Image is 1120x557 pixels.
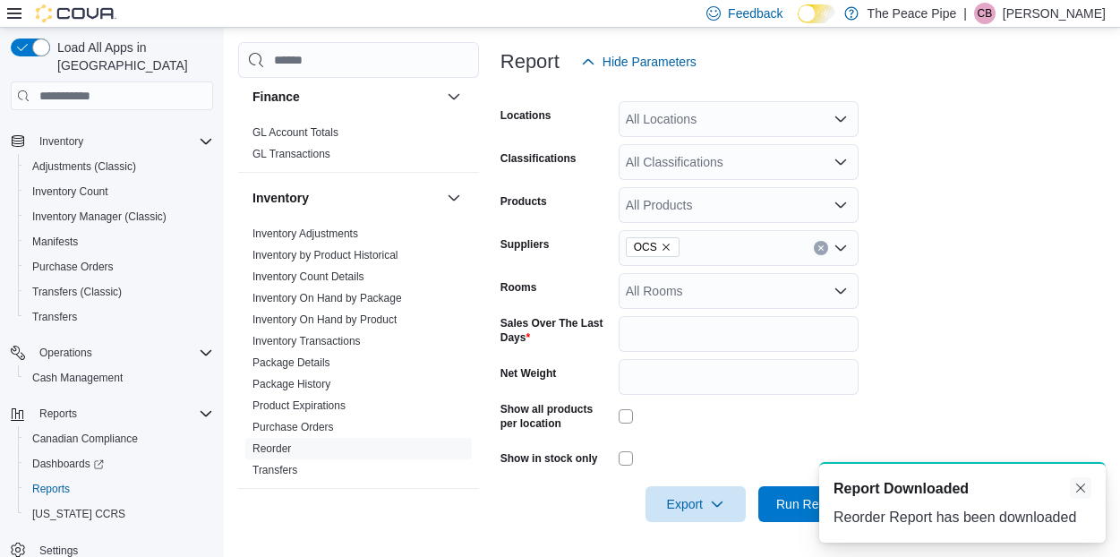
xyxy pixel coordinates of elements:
a: Adjustments (Classic) [25,156,143,177]
a: Inventory On Hand by Package [252,292,402,304]
div: Finance [238,122,479,172]
button: Run Report [758,486,859,522]
h3: Finance [252,88,300,106]
span: OCS [626,237,680,257]
button: Transfers [18,304,220,330]
span: Transfers [32,310,77,324]
span: Transfers (Classic) [25,281,213,303]
button: Inventory [4,129,220,154]
span: Transfers (Classic) [32,285,122,299]
button: Open list of options [834,241,848,255]
span: Inventory Count [25,181,213,202]
span: Hide Parameters [603,53,697,71]
button: Reports [18,476,220,501]
a: Transfers [252,464,297,476]
span: Adjustments (Classic) [32,159,136,174]
p: The Peace Pipe [868,3,957,24]
span: Adjustments (Classic) [25,156,213,177]
button: Open list of options [834,155,848,169]
span: Dashboards [25,453,213,475]
button: Open list of options [834,284,848,298]
button: Operations [32,342,99,364]
p: [PERSON_NAME] [1003,3,1106,24]
span: Purchase Orders [25,256,213,278]
span: Inventory Manager (Classic) [32,210,167,224]
a: Package Details [252,356,330,369]
button: Cash Management [18,365,220,390]
span: Load All Apps in [GEOGRAPHIC_DATA] [50,39,213,74]
a: GL Transactions [252,148,330,160]
span: Cash Management [32,371,123,385]
label: Locations [500,108,551,123]
label: Products [500,194,547,209]
button: Manifests [18,229,220,254]
button: Open list of options [834,198,848,212]
a: Transfers [25,306,84,328]
div: Inventory [238,223,479,488]
span: Inventory [39,134,83,149]
a: [US_STATE] CCRS [25,503,133,525]
div: Reorder Report has been downloaded [834,507,1091,528]
span: Reports [32,403,213,424]
span: Canadian Compliance [25,428,213,450]
a: Inventory Count [25,181,115,202]
span: Operations [32,342,213,364]
button: Inventory [252,189,440,207]
span: Dark Mode [798,23,799,24]
span: Canadian Compliance [32,432,138,446]
a: Inventory by Product Historical [252,249,398,261]
a: Purchase Orders [252,421,334,433]
button: Canadian Compliance [18,426,220,451]
span: CB [978,3,993,24]
span: Dashboards [32,457,104,471]
button: Finance [443,86,465,107]
span: Manifests [25,231,213,253]
h3: Report [500,51,560,73]
span: Feedback [728,4,782,22]
span: Purchase Orders [32,260,114,274]
button: Inventory [443,187,465,209]
a: Inventory Count Details [252,270,364,283]
span: Operations [39,346,92,360]
button: Reports [32,403,84,424]
button: Adjustments (Classic) [18,154,220,179]
label: Net Weight [500,366,556,381]
label: Suppliers [500,237,550,252]
button: Remove OCS from selection in this group [661,242,671,253]
a: Purchase Orders [25,256,121,278]
button: Operations [4,340,220,365]
span: OCS [634,238,657,256]
h3: Inventory [252,189,309,207]
span: Washington CCRS [25,503,213,525]
label: Show all products per location [500,402,611,431]
a: Canadian Compliance [25,428,145,450]
a: Reports [25,478,77,500]
a: Dashboards [18,451,220,476]
label: Rooms [500,280,537,295]
span: Reports [25,478,213,500]
button: Clear input [814,241,828,255]
a: Inventory On Hand by Product [252,313,397,326]
button: Inventory Manager (Classic) [18,204,220,229]
button: Transfers (Classic) [18,279,220,304]
span: Reports [39,407,77,421]
a: Transfers (Classic) [25,281,129,303]
span: Export [656,486,735,522]
button: Inventory Count [18,179,220,204]
img: Cova [36,4,116,22]
span: Inventory [32,131,213,152]
button: Hide Parameters [574,44,704,80]
button: Dismiss toast [1070,477,1091,499]
span: Transfers [25,306,213,328]
button: [US_STATE] CCRS [18,501,220,527]
span: Manifests [32,235,78,249]
label: Sales Over The Last Days [500,316,611,345]
span: Inventory Count [32,184,108,199]
button: Export [645,486,746,522]
a: Cash Management [25,367,130,389]
a: Dashboards [25,453,111,475]
label: Classifications [500,151,577,166]
a: Inventory Manager (Classic) [25,206,174,227]
a: Reorder [252,442,291,455]
button: Finance [252,88,440,106]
